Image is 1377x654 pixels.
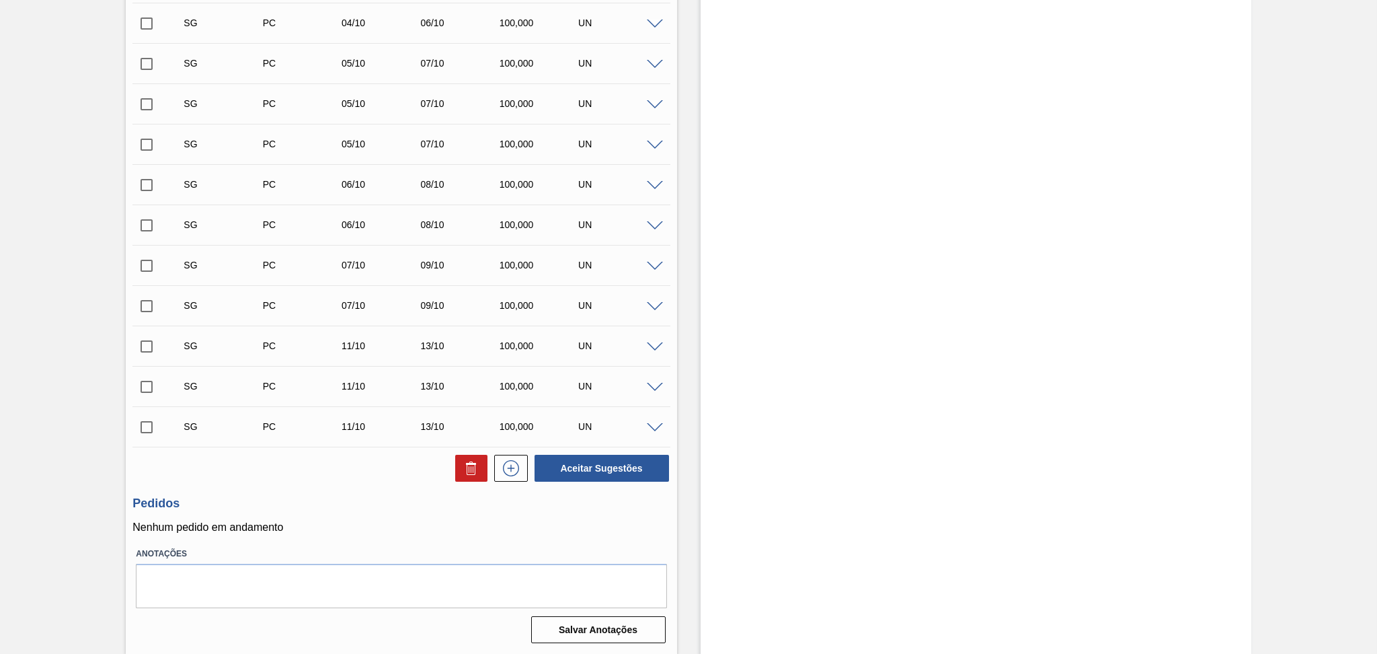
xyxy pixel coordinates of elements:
div: UN [575,300,664,311]
div: 100,000 [496,381,585,392]
div: UN [575,179,664,190]
div: Nova sugestão [487,455,528,482]
div: 08/10/2025 [417,179,506,190]
div: 100,000 [496,340,585,351]
div: 07/10/2025 [338,260,427,270]
div: 06/10/2025 [338,179,427,190]
div: Pedido de Compra [260,421,348,432]
div: Sugestão Criada [180,17,269,28]
div: 100,000 [496,219,585,230]
div: Pedido de Compra [260,139,348,149]
div: Pedido de Compra [260,17,348,28]
div: Sugestão Criada [180,139,269,149]
div: UN [575,219,664,230]
div: Sugestão Criada [180,300,269,311]
div: 06/10/2025 [417,17,506,28]
div: 100,000 [496,17,585,28]
div: Pedido de Compra [260,179,348,190]
div: 09/10/2025 [417,260,506,270]
div: Aceitar Sugestões [528,453,670,483]
div: Sugestão Criada [180,421,269,432]
div: Pedido de Compra [260,340,348,351]
div: Sugestão Criada [180,179,269,190]
div: Pedido de Compra [260,381,348,392]
div: 100,000 [496,260,585,270]
div: Excluir Sugestões [448,455,487,482]
div: UN [575,139,664,149]
div: UN [575,421,664,432]
div: UN [575,260,664,270]
div: 13/10/2025 [417,381,506,392]
div: 04/10/2025 [338,17,427,28]
div: Pedido de Compra [260,219,348,230]
div: 13/10/2025 [417,340,506,351]
div: 05/10/2025 [338,98,427,109]
div: UN [575,98,664,109]
div: Pedido de Compra [260,300,348,311]
div: Sugestão Criada [180,381,269,392]
div: 100,000 [496,421,585,432]
p: Nenhum pedido em andamento [132,521,670,534]
div: 11/10/2025 [338,340,427,351]
div: UN [575,58,664,69]
div: 07/10/2025 [417,98,506,109]
div: 100,000 [496,139,585,149]
div: 07/10/2025 [338,300,427,311]
h3: Pedidos [132,497,670,511]
div: 07/10/2025 [417,139,506,149]
div: 11/10/2025 [338,421,427,432]
div: Pedido de Compra [260,58,348,69]
div: 06/10/2025 [338,219,427,230]
div: Pedido de Compra [260,98,348,109]
div: Sugestão Criada [180,340,269,351]
button: Aceitar Sugestões [535,455,669,482]
button: Salvar Anotações [531,616,666,643]
div: UN [575,381,664,392]
div: Pedido de Compra [260,260,348,270]
div: 11/10/2025 [338,381,427,392]
div: Sugestão Criada [180,98,269,109]
div: 100,000 [496,98,585,109]
div: 09/10/2025 [417,300,506,311]
div: Sugestão Criada [180,260,269,270]
div: 08/10/2025 [417,219,506,230]
div: UN [575,340,664,351]
label: Anotações [136,544,666,564]
div: 100,000 [496,179,585,190]
div: 100,000 [496,58,585,69]
div: Sugestão Criada [180,58,269,69]
div: 13/10/2025 [417,421,506,432]
div: 05/10/2025 [338,58,427,69]
div: Sugestão Criada [180,219,269,230]
div: 05/10/2025 [338,139,427,149]
div: 07/10/2025 [417,58,506,69]
div: 100,000 [496,300,585,311]
div: UN [575,17,664,28]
